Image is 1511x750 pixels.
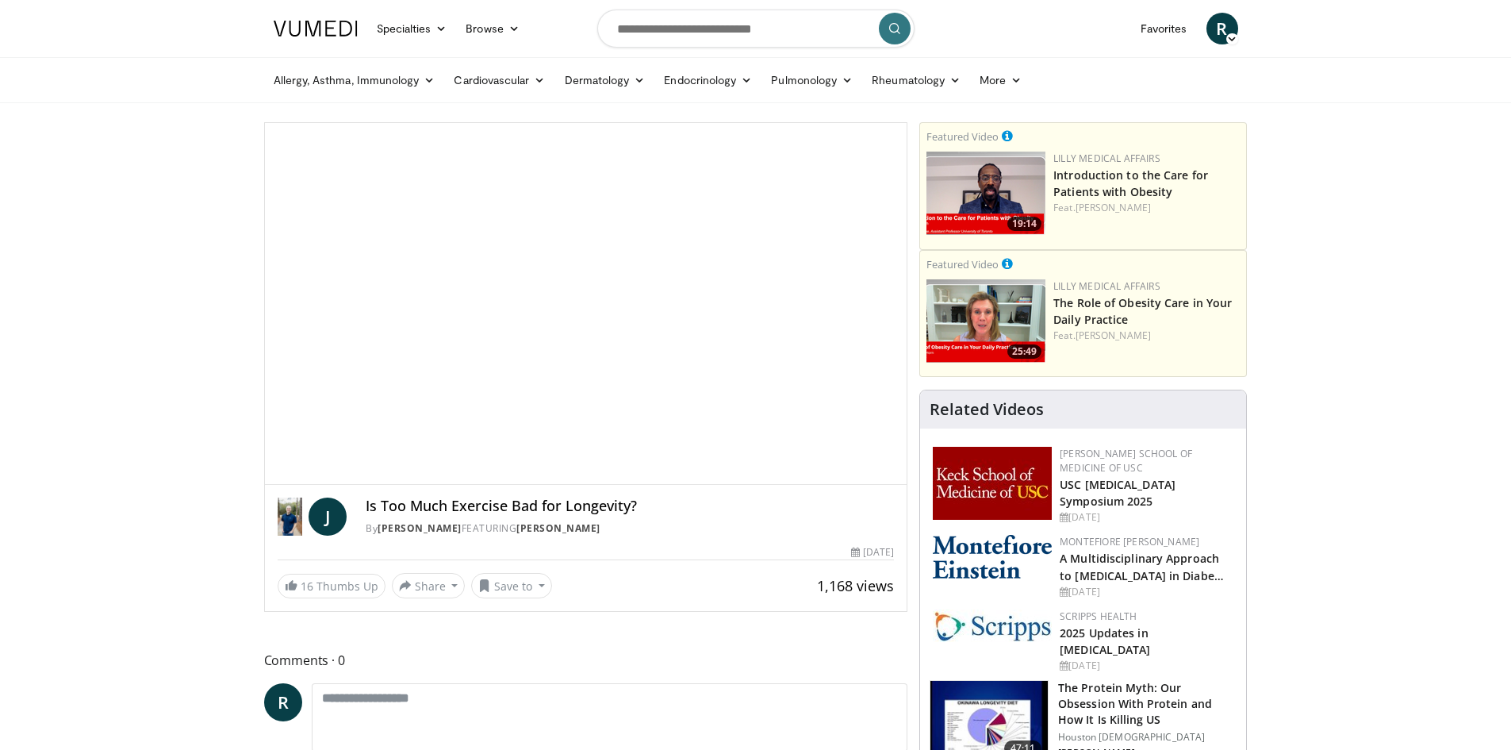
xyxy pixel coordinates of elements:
[309,498,347,536] a: J
[862,64,970,96] a: Rheumatology
[1060,585,1233,599] div: [DATE]
[1058,680,1237,728] h3: The Protein Myth: Our Obsession With Protein and How It Is Killing US
[930,400,1044,419] h4: Related Videos
[471,573,552,598] button: Save to
[1053,295,1232,327] a: The Role of Obesity Care in Your Daily Practice
[366,521,894,536] div: By FEATURING
[926,129,999,144] small: Featured Video
[456,13,529,44] a: Browse
[278,574,385,598] a: 16 Thumbs Up
[264,64,445,96] a: Allergy, Asthma, Immunology
[265,123,907,485] video-js: Video Player
[926,257,999,271] small: Featured Video
[366,498,894,515] h4: Is Too Much Exercise Bad for Longevity?
[926,152,1045,235] img: acc2e291-ced4-4dd5-b17b-d06994da28f3.png.150x105_q85_crop-smart_upscale.png
[301,579,313,594] span: 16
[1053,201,1240,215] div: Feat.
[926,279,1045,363] img: e1208b6b-349f-4914-9dd7-f97803bdbf1d.png.150x105_q85_crop-smart_upscale.png
[933,610,1052,642] img: c9f2b0b7-b02a-4276-a72a-b0cbb4230bc1.jpg.150x105_q85_autocrop_double_scale_upscale_version-0.2.jpg
[1053,279,1160,293] a: Lilly Medical Affairs
[1007,217,1041,231] span: 19:14
[1060,659,1233,673] div: [DATE]
[1076,201,1151,214] a: [PERSON_NAME]
[555,64,655,96] a: Dermatology
[970,64,1031,96] a: More
[1053,152,1160,165] a: Lilly Medical Affairs
[1060,551,1224,583] a: A Multidisciplinary Approach to [MEDICAL_DATA] in Diabe…
[278,498,303,536] img: Dr. Jordan Rennicke
[444,64,554,96] a: Cardiovascular
[933,535,1052,579] img: b0142b4c-93a1-4b58-8f91-5265c282693c.png.150x105_q85_autocrop_double_scale_upscale_version-0.2.png
[761,64,862,96] a: Pulmonology
[1058,731,1237,744] p: Houston [DEMOGRAPHIC_DATA]
[926,279,1045,363] a: 25:49
[1060,510,1233,525] div: [DATE]
[926,152,1045,235] a: 19:14
[851,545,894,560] div: [DATE]
[1053,167,1208,199] a: Introduction to the Care for Patients with Obesity
[378,521,462,535] a: [PERSON_NAME]
[1060,447,1192,475] a: [PERSON_NAME] School of Medicine of USC
[1060,625,1150,657] a: 2025 Updates in [MEDICAL_DATA]
[264,683,302,721] a: R
[817,576,894,595] span: 1,168 views
[1206,13,1238,44] a: R
[597,10,915,48] input: Search topics, interventions
[367,13,457,44] a: Specialties
[392,573,466,598] button: Share
[1060,535,1199,548] a: Montefiore [PERSON_NAME]
[1007,344,1041,359] span: 25:49
[1131,13,1197,44] a: Favorites
[1076,329,1151,342] a: [PERSON_NAME]
[1053,329,1240,343] div: Feat.
[1060,610,1137,623] a: Scripps Health
[264,650,908,671] span: Comments 0
[1060,477,1175,509] a: USC [MEDICAL_DATA] Symposium 2025
[933,447,1052,520] img: 7b941f1f-d101-407a-8bfa-07bd47db01ba.png.150x105_q85_autocrop_double_scale_upscale_version-0.2.jpg
[516,521,600,535] a: [PERSON_NAME]
[654,64,761,96] a: Endocrinology
[274,21,358,37] img: VuMedi Logo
